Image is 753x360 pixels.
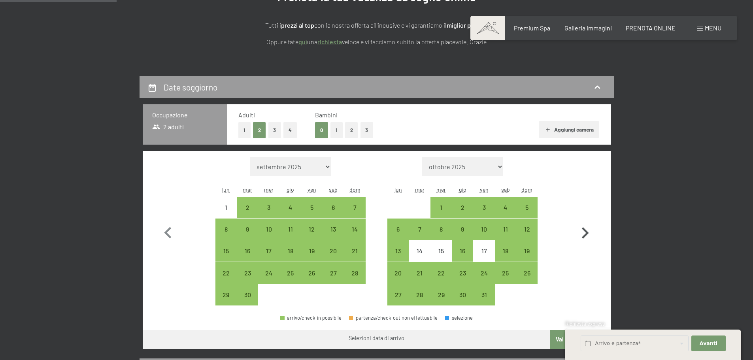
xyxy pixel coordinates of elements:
[323,240,344,262] div: Sat Sep 20 2025
[452,240,473,262] div: Thu Oct 16 2025
[301,197,323,218] div: Fri Sep 05 2025
[323,240,344,262] div: arrivo/check-in possibile
[430,262,452,283] div: arrivo/check-in possibile
[387,240,409,262] div: arrivo/check-in possibile
[430,284,452,305] div: Wed Oct 29 2025
[517,226,537,246] div: 12
[237,284,258,305] div: Tue Sep 30 2025
[495,262,516,283] div: Sat Oct 25 2025
[516,262,538,283] div: Sun Oct 26 2025
[349,334,404,342] div: Selezioni data di arrivo
[474,270,494,290] div: 24
[280,240,301,262] div: Thu Sep 18 2025
[298,38,307,45] a: quì
[495,240,516,262] div: Sat Oct 18 2025
[394,186,402,193] abbr: lunedì
[388,270,408,290] div: 20
[280,262,301,283] div: Thu Sep 25 2025
[564,24,612,32] a: Galleria immagini
[430,284,452,305] div: arrivo/check-in possibile
[280,240,301,262] div: arrivo/check-in possibile
[430,197,452,218] div: Wed Oct 01 2025
[496,248,515,268] div: 18
[329,186,338,193] abbr: sabato
[258,240,279,262] div: Wed Sep 17 2025
[473,240,494,262] div: arrivo/check-in non effettuabile
[410,292,430,311] div: 28
[447,21,486,29] strong: miglior prezzo
[345,204,364,224] div: 7
[323,219,344,240] div: Sat Sep 13 2025
[430,219,452,240] div: arrivo/check-in possibile
[287,186,294,193] abbr: giovedì
[345,226,364,246] div: 14
[259,204,279,224] div: 3
[410,248,430,268] div: 14
[387,219,409,240] div: arrivo/check-in possibile
[516,240,538,262] div: arrivo/check-in possibile
[345,270,364,290] div: 28
[387,262,409,283] div: Mon Oct 20 2025
[431,248,451,268] div: 15
[388,248,408,268] div: 13
[215,240,237,262] div: arrivo/check-in possibile
[452,262,473,283] div: arrivo/check-in possibile
[215,262,237,283] div: Mon Sep 22 2025
[301,197,323,218] div: arrivo/check-in possibile
[238,270,257,290] div: 23
[238,204,257,224] div: 2
[323,219,344,240] div: arrivo/check-in possibile
[280,315,342,320] div: arrivo/check-in possibile
[323,270,343,290] div: 27
[268,122,281,138] button: 3
[344,262,365,283] div: arrivo/check-in possibile
[409,284,430,305] div: Tue Oct 28 2025
[452,197,473,218] div: Thu Oct 02 2025
[409,262,430,283] div: Tue Oct 21 2025
[495,262,516,283] div: arrivo/check-in possibile
[323,204,343,224] div: 6
[315,111,338,119] span: Bambini
[216,292,236,311] div: 29
[409,284,430,305] div: arrivo/check-in possibile
[281,226,300,246] div: 11
[495,219,516,240] div: Sat Oct 11 2025
[387,284,409,305] div: arrivo/check-in possibile
[323,262,344,283] div: arrivo/check-in possibile
[691,335,725,352] button: Avanti
[302,248,322,268] div: 19
[517,204,537,224] div: 5
[237,197,258,218] div: Tue Sep 02 2025
[216,204,236,224] div: 1
[495,197,516,218] div: Sat Oct 04 2025
[259,270,279,290] div: 24
[344,197,365,218] div: arrivo/check-in possibile
[453,204,472,224] div: 2
[344,240,365,262] div: arrivo/check-in possibile
[315,122,328,138] button: 0
[215,284,237,305] div: Mon Sep 29 2025
[281,21,314,29] strong: prezzi al top
[409,262,430,283] div: arrivo/check-in possibile
[516,219,538,240] div: Sun Oct 12 2025
[415,186,425,193] abbr: martedì
[323,248,343,268] div: 20
[345,248,364,268] div: 21
[388,292,408,311] div: 27
[344,219,365,240] div: arrivo/check-in possibile
[281,248,300,268] div: 18
[473,284,494,305] div: Fri Oct 31 2025
[452,197,473,218] div: arrivo/check-in possibile
[280,197,301,218] div: arrivo/check-in possibile
[301,219,323,240] div: arrivo/check-in possibile
[349,186,360,193] abbr: domenica
[301,240,323,262] div: arrivo/check-in possibile
[360,122,374,138] button: 3
[345,122,358,138] button: 2
[216,248,236,268] div: 15
[237,262,258,283] div: arrivo/check-in possibile
[501,186,510,193] abbr: sabato
[344,262,365,283] div: Sun Sep 28 2025
[387,262,409,283] div: arrivo/check-in possibile
[238,292,257,311] div: 30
